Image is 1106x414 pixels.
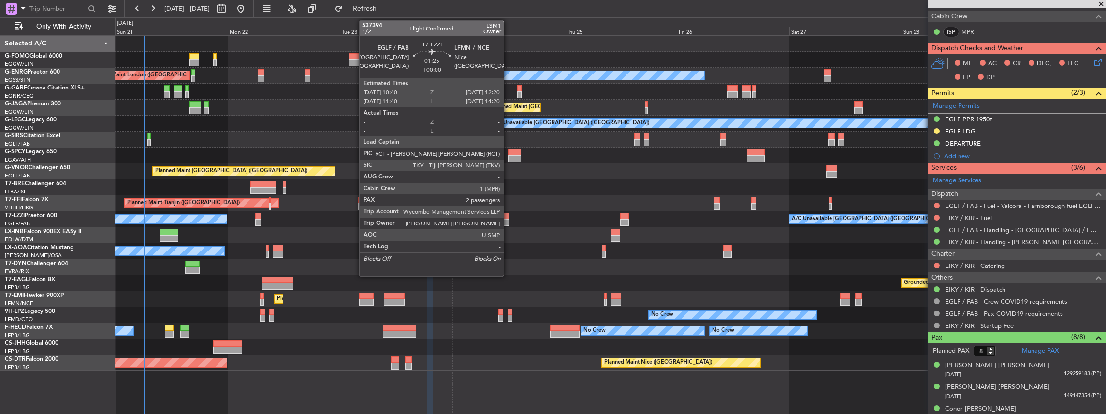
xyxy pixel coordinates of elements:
[931,249,955,260] span: Charter
[5,117,57,123] a: G-LEGCLegacy 600
[5,60,34,68] a: EGGW/LTN
[5,108,34,116] a: EGGW/LTN
[5,197,22,203] span: T7-FFI
[945,226,1101,234] a: EGLF / FAB - Handling - [GEOGRAPHIC_DATA] / EGLF / FAB
[5,165,29,171] span: G-VNOR
[5,236,33,243] a: EDLW/DTM
[5,85,27,91] span: G-GARE
[5,356,26,362] span: CS-DTR
[945,285,1005,294] a: EIKY / KIR - Dispatch
[5,293,64,298] a: T7-EMIHawker 900XP
[5,293,24,298] span: T7-EMI
[945,310,1063,318] a: EGLF / FAB - Pax COVID19 requirements
[5,309,55,314] a: 9H-LPZLegacy 500
[677,27,789,35] div: Fri 26
[5,76,30,84] a: EGSS/STN
[986,73,995,83] span: DP
[5,181,25,187] span: T7-BRE
[330,1,388,16] button: Refresh
[492,100,644,115] div: Planned Maint [GEOGRAPHIC_DATA] ([GEOGRAPHIC_DATA])
[5,261,68,266] a: T7-DYNChallenger 604
[5,220,30,227] a: EGLF/FAB
[155,164,307,178] div: Planned Maint [GEOGRAPHIC_DATA] ([GEOGRAPHIC_DATA])
[5,213,25,219] span: T7-LZZI
[11,19,105,34] button: Only With Activity
[931,43,1023,54] span: Dispatch Checks and Weather
[117,19,133,28] div: [DATE]
[5,277,29,282] span: T7-EAGL
[115,27,227,35] div: Sun 21
[904,276,1030,290] div: Grounded [GEOGRAPHIC_DATA] (Al Maktoum Intl)
[5,340,26,346] span: CS-JHH
[5,284,30,291] a: LFPB/LBG
[1071,332,1085,342] span: (8/8)
[963,59,972,69] span: MF
[98,68,206,83] div: AOG Maint London ([GEOGRAPHIC_DATA])
[944,152,1101,160] div: Add new
[5,53,62,59] a: G-FOMOGlobal 6000
[5,245,74,251] a: LX-AOACitation Mustang
[945,127,975,135] div: EGLF LDG
[5,69,28,75] span: G-ENRG
[127,196,240,210] div: Planned Maint Tianjin ([GEOGRAPHIC_DATA])
[1071,88,1085,98] span: (2/3)
[5,277,55,282] a: T7-EAGLFalcon 8X
[933,346,969,356] label: Planned PAX
[945,393,961,400] span: [DATE]
[5,188,27,195] a: LTBA/ISL
[452,27,565,35] div: Wed 24
[5,309,24,314] span: 9H-LPZ
[228,27,340,35] div: Mon 22
[5,85,85,91] a: G-GARECessna Citation XLS+
[5,300,33,307] a: LFMN/NCE
[5,133,23,139] span: G-SIRS
[5,124,34,132] a: EGGW/LTN
[945,322,1014,330] a: EIKY / KIR - Startup Fee
[5,140,30,148] a: EGLF/FAB
[5,213,57,219] a: T7-LZZIPraetor 600
[945,383,1049,392] div: [PERSON_NAME] [PERSON_NAME]
[5,156,31,163] a: LGAV/ATH
[5,101,61,107] a: G-JAGAPhenom 300
[5,181,66,187] a: T7-BREChallenger 604
[945,404,1016,414] div: Conor [PERSON_NAME]
[902,27,1014,35] div: Sun 28
[565,27,677,35] div: Thu 25
[651,308,673,322] div: No Crew
[5,53,29,59] span: G-FOMO
[5,356,58,362] a: CS-DTRFalcon 2000
[1064,392,1101,400] span: 149147354 (PP)
[1022,346,1059,356] a: Manage PAX
[5,325,26,330] span: F-HECD
[945,139,981,148] div: DEPARTURE
[5,252,62,259] a: [PERSON_NAME]/QSA
[945,214,992,222] a: EIKY / KIR - Fuel
[792,212,949,226] div: A/C Unavailable [GEOGRAPHIC_DATA] ([GEOGRAPHIC_DATA])
[933,176,981,186] a: Manage Services
[5,268,29,275] a: EVRA/RIX
[5,245,27,251] span: LX-AOA
[1064,370,1101,378] span: 129259183 (PP)
[5,172,30,179] a: EGLF/FAB
[25,23,102,30] span: Only With Activity
[945,297,1067,306] a: EGLF / FAB - Crew COVID19 requirements
[5,101,27,107] span: G-JAGA
[988,59,997,69] span: AC
[789,27,902,35] div: Sat 27
[5,229,81,235] a: LX-INBFalcon 900EX EASy II
[5,340,58,346] a: CS-JHHGlobal 6000
[945,115,992,123] div: EGLF PPR 1950z
[931,332,942,343] span: Pax
[931,189,958,200] span: Dispatch
[1037,59,1051,69] span: DFC,
[963,73,970,83] span: FP
[931,272,953,283] span: Others
[5,332,30,339] a: LFPB/LBG
[583,324,606,338] div: No Crew
[345,5,385,12] span: Refresh
[945,202,1101,210] a: EGLF / FAB - Fuel - Valcora - Farnborough fuel EGLF / FAB
[5,316,33,323] a: LFMD/CEQ
[931,11,968,22] span: Cabin Crew
[961,28,983,36] a: MPR
[931,88,954,99] span: Permits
